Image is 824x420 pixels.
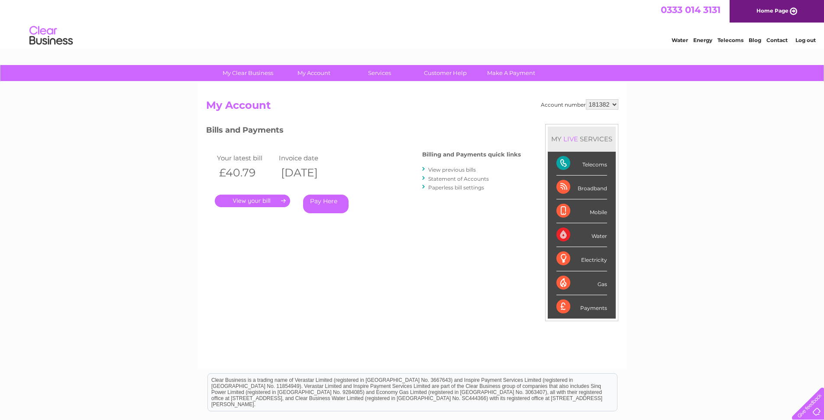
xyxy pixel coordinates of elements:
[278,65,349,81] a: My Account
[556,295,607,319] div: Payments
[208,5,617,42] div: Clear Business is a trading name of Verastar Limited (registered in [GEOGRAPHIC_DATA] No. 3667643...
[562,135,580,143] div: LIVE
[475,65,547,81] a: Make A Payment
[795,37,816,43] a: Log out
[541,99,618,110] div: Account number
[428,166,476,173] a: View previous bills
[672,37,688,43] a: Water
[215,164,277,182] th: £40.79
[212,65,284,81] a: My Clear Business
[556,223,607,247] div: Water
[766,37,788,43] a: Contact
[277,152,339,164] td: Invoice date
[548,127,616,151] div: MY SERVICES
[428,184,484,191] a: Paperless bill settings
[661,4,721,15] a: 0333 014 3131
[206,99,618,116] h2: My Account
[556,152,607,176] div: Telecoms
[749,37,761,43] a: Blog
[556,176,607,199] div: Broadband
[428,176,489,182] a: Statement of Accounts
[215,195,290,207] a: .
[717,37,743,43] a: Telecoms
[29,23,73,49] img: logo.png
[556,199,607,223] div: Mobile
[693,37,712,43] a: Energy
[303,195,349,213] a: Pay Here
[277,164,339,182] th: [DATE]
[215,152,277,164] td: Your latest bill
[344,65,415,81] a: Services
[556,247,607,271] div: Electricity
[556,271,607,295] div: Gas
[410,65,481,81] a: Customer Help
[422,151,521,158] h4: Billing and Payments quick links
[206,124,521,139] h3: Bills and Payments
